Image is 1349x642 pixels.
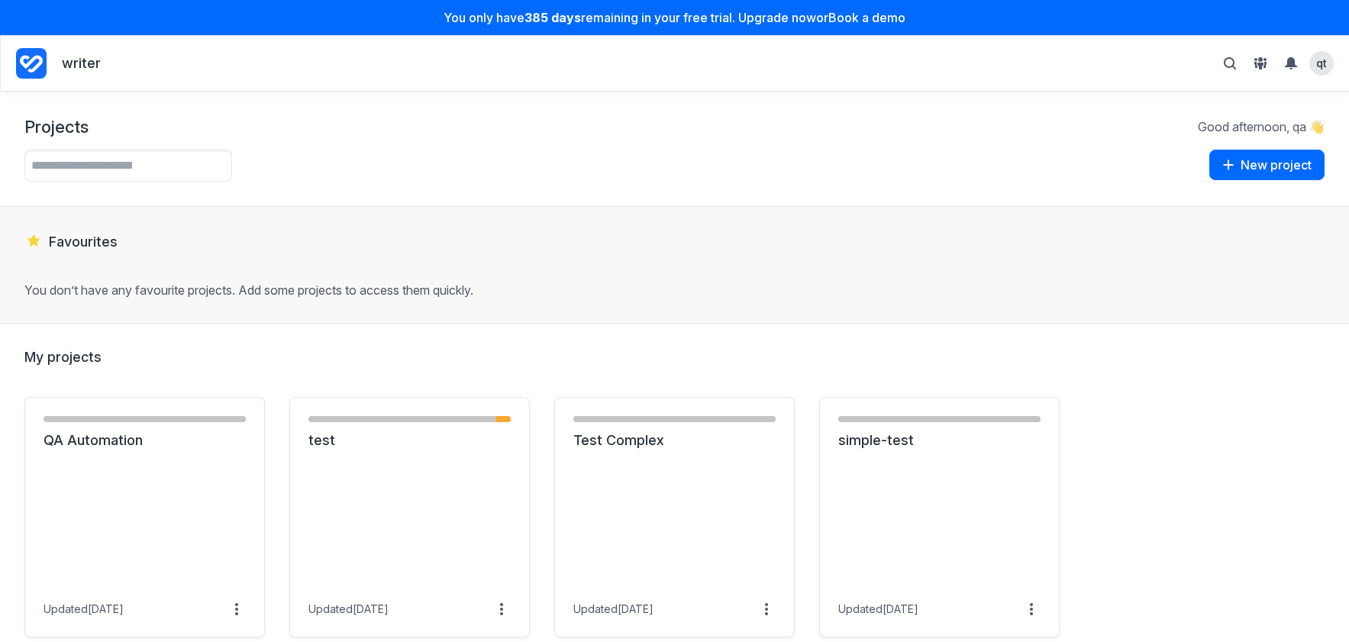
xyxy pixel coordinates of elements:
[24,116,89,137] h1: Projects
[9,9,1340,26] p: You only have remaining in your free trial. Upgrade now or Book a demo
[524,10,581,25] strong: 385 days
[1209,150,1325,180] button: New project
[308,431,511,450] a: test
[44,602,124,616] div: Updated [DATE]
[24,231,1325,251] h2: Favourites
[24,282,1325,298] p: You don’t have any favourite projects. Add some projects to access them quickly.
[24,348,1325,366] h2: My projects
[62,54,101,73] p: writer
[1209,150,1325,182] a: New project
[838,431,1041,450] a: simple-test
[16,45,47,82] a: Project Dashboard
[573,431,776,450] a: Test Complex
[1309,51,1334,76] summary: View profile menu
[1218,51,1242,76] button: Toggle search bar
[44,431,246,450] a: QA Automation
[308,602,389,616] div: Updated [DATE]
[573,602,654,616] div: Updated [DATE]
[1198,118,1325,135] p: Good afternoon, qa 👋
[1316,56,1327,70] span: qt
[1279,51,1309,76] summary: View Notifications
[1248,51,1273,76] button: View People & Groups
[838,602,918,616] div: Updated [DATE]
